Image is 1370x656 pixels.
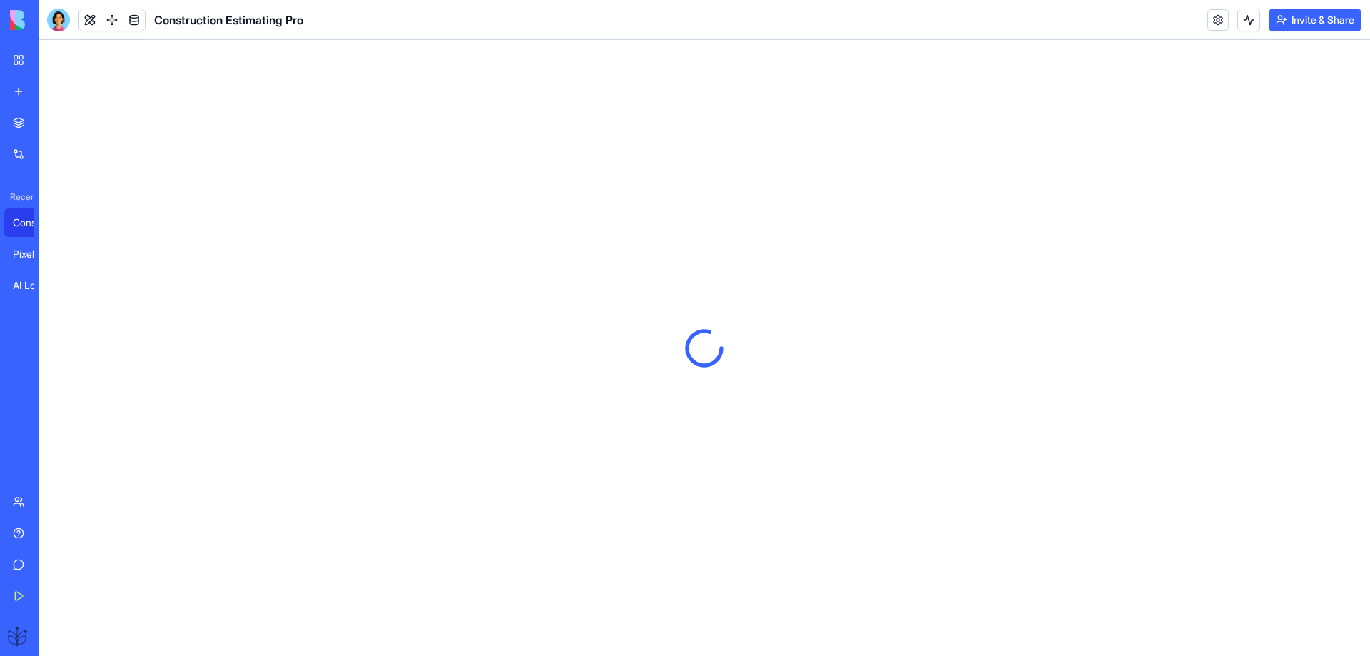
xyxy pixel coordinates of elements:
div: PixelCraft Studio [13,247,53,261]
img: ACg8ocJXc4biGNmL-6_84M9niqKohncbsBQNEji79DO8k46BE60Re2nP=s96-c [7,625,30,647]
span: Recent [4,191,34,203]
div: AI Logo Generator [13,278,53,293]
img: logo [10,10,98,30]
button: Invite & Share [1269,9,1361,31]
a: AI Logo Generator [4,271,61,300]
a: PixelCraft Studio [4,240,61,268]
a: Construction Estimating Pro [4,208,61,237]
div: Construction Estimating Pro [13,216,53,230]
span: Construction Estimating Pro [154,11,303,29]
